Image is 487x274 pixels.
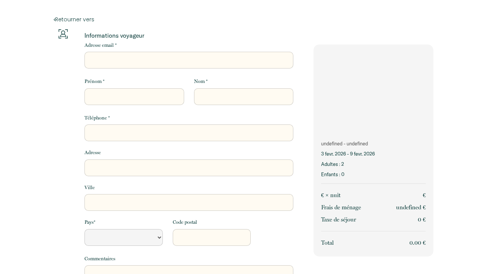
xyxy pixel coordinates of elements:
img: rental-image [314,45,433,134]
span: 0.00 € [409,239,426,246]
p: € × nuit [321,191,341,200]
label: Prénom * [84,78,105,85]
p: Frais de ménage [321,203,361,212]
label: Nom * [194,78,208,85]
label: Commentaires [84,255,115,263]
p: Adultes : 2 [321,161,426,168]
label: Téléphone * [84,114,110,122]
label: Adresse [84,149,101,156]
p: undefined - undefined [321,140,426,147]
label: Code postal [173,218,197,226]
p: 0 € [418,215,426,224]
span: Total [321,239,334,246]
p: Informations voyageur [84,32,293,39]
p: Enfants : 0 [321,171,426,178]
p: € [423,191,426,200]
a: Retourner vers [54,15,433,24]
p: undefined € [396,203,426,212]
label: Adresse email * [84,41,117,49]
img: guests-info [59,29,68,38]
label: Pays [84,218,95,226]
label: Ville [84,184,95,191]
p: Taxe de séjour [321,215,356,224]
select: Default select example [84,229,163,246]
p: 3 févr. 2026 - 9 févr. 2026 [321,150,426,158]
